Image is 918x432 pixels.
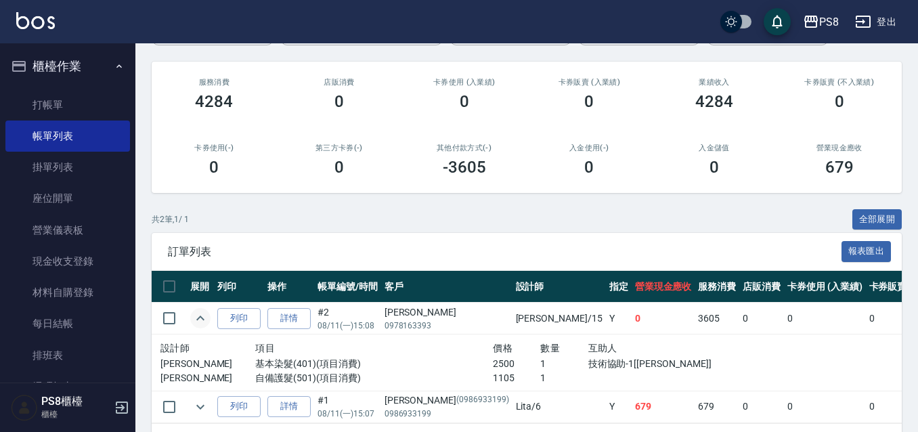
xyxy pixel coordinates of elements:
[819,14,839,30] div: PS8
[217,308,261,329] button: 列印
[418,78,510,87] h2: 卡券使用 (入業績)
[584,92,594,111] h3: 0
[632,271,695,303] th: 營業現金應收
[739,391,784,423] td: 0
[168,144,261,152] h2: 卡券使用(-)
[668,78,761,87] h2: 業績收入
[493,371,540,385] p: 1105
[793,144,886,152] h2: 營業現金應收
[293,144,386,152] h2: 第三方卡券(-)
[5,340,130,371] a: 排班表
[797,8,844,36] button: PS8
[493,343,512,353] span: 價格
[512,271,606,303] th: 設計師
[168,78,261,87] h3: 服務消費
[5,183,130,214] a: 座位開單
[784,391,866,423] td: 0
[5,89,130,121] a: 打帳單
[16,12,55,29] img: Logo
[160,357,255,371] p: [PERSON_NAME]
[217,396,261,417] button: 列印
[842,241,892,262] button: 報表匯出
[695,391,739,423] td: 679
[41,408,110,420] p: 櫃檯
[267,396,311,417] a: 詳情
[793,78,886,87] h2: 卡券販賣 (不入業績)
[606,303,632,334] td: Y
[512,391,606,423] td: Lita /6
[195,92,233,111] h3: 4284
[334,158,344,177] h3: 0
[385,408,509,420] p: 0986933199
[255,343,275,353] span: 項目
[739,271,784,303] th: 店販消費
[187,271,214,303] th: 展開
[739,303,784,334] td: 0
[543,78,636,87] h2: 卡券販賣 (入業績)
[835,92,844,111] h3: 0
[314,271,381,303] th: 帳單編號/時間
[314,303,381,334] td: #2
[784,271,866,303] th: 卡券使用 (入業績)
[784,303,866,334] td: 0
[381,271,512,303] th: 客戶
[584,158,594,177] h3: 0
[318,320,378,332] p: 08/11 (一) 15:08
[695,303,739,334] td: 3605
[190,397,211,417] button: expand row
[695,92,733,111] h3: 4284
[318,408,378,420] p: 08/11 (一) 15:07
[632,391,695,423] td: 679
[709,158,719,177] h3: 0
[543,144,636,152] h2: 入金使用(-)
[255,357,493,371] p: 基本染髮(401)(項目消費)
[293,78,386,87] h2: 店販消費
[456,393,509,408] p: (0986933199)
[5,277,130,308] a: 材料自購登錄
[606,391,632,423] td: Y
[385,305,509,320] div: [PERSON_NAME]
[5,371,130,402] a: 掃碼打卡
[168,245,842,259] span: 訂單列表
[334,92,344,111] h3: 0
[540,343,560,353] span: 數量
[214,271,264,303] th: 列印
[588,357,731,371] p: 技術協助-1[[PERSON_NAME]]
[41,395,110,408] h5: PS8櫃檯
[695,271,739,303] th: 服務消費
[190,308,211,328] button: expand row
[825,158,854,177] h3: 679
[460,92,469,111] h3: 0
[5,246,130,277] a: 現金收支登錄
[160,343,190,353] span: 設計師
[5,121,130,152] a: 帳單列表
[5,152,130,183] a: 掛單列表
[632,303,695,334] td: 0
[255,371,493,385] p: 自備護髮(501)(項目消費)
[5,308,130,339] a: 每日結帳
[418,144,510,152] h2: 其他付款方式(-)
[764,8,791,35] button: save
[850,9,902,35] button: 登出
[852,209,902,230] button: 全部展開
[606,271,632,303] th: 指定
[443,158,486,177] h3: -3605
[540,357,588,371] p: 1
[385,320,509,332] p: 0978163393
[493,357,540,371] p: 2500
[588,343,617,353] span: 互助人
[5,49,130,84] button: 櫃檯作業
[385,393,509,408] div: [PERSON_NAME]
[842,244,892,257] a: 報表匯出
[11,394,38,421] img: Person
[267,308,311,329] a: 詳情
[540,371,588,385] p: 1
[264,271,314,303] th: 操作
[152,213,189,225] p: 共 2 筆, 1 / 1
[209,158,219,177] h3: 0
[512,303,606,334] td: [PERSON_NAME] /15
[668,144,761,152] h2: 入金儲值
[314,391,381,423] td: #1
[5,215,130,246] a: 營業儀表板
[160,371,255,385] p: [PERSON_NAME]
